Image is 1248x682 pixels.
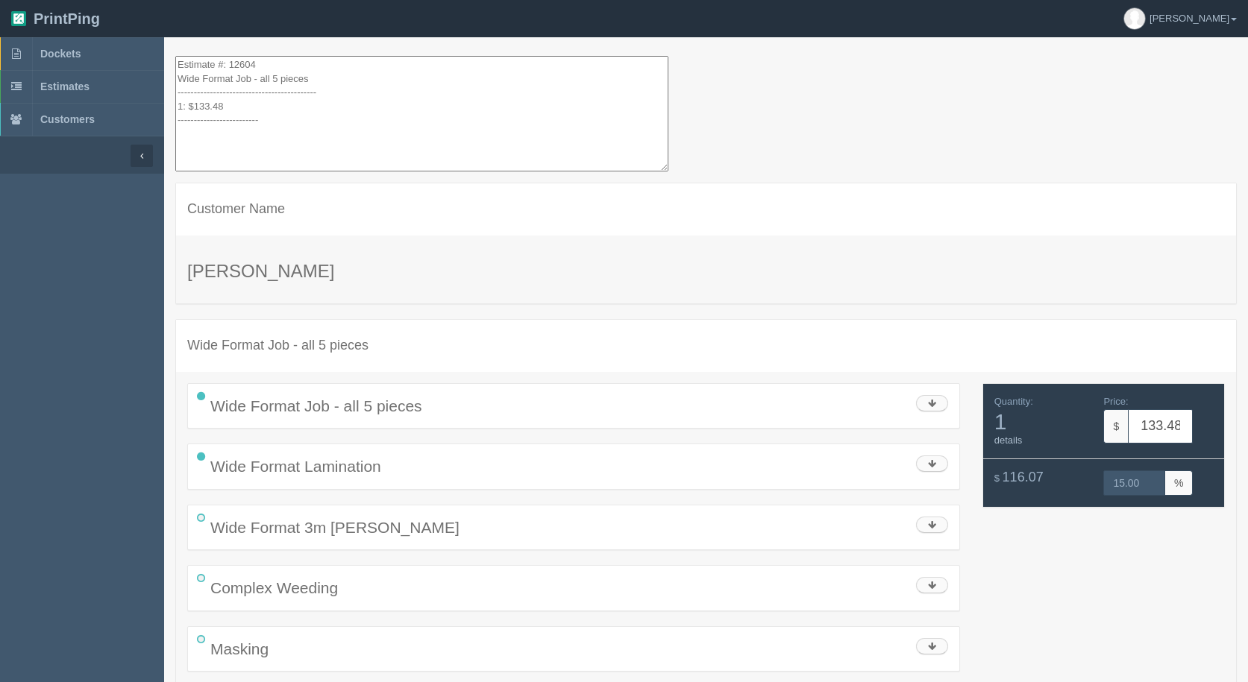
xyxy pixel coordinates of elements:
[994,409,1093,434] span: 1
[1124,8,1145,29] img: avatar_default-7531ab5dedf162e01f1e0bb0964e6a185e93c5c22dfe317fb01d7f8cd2b1632c.jpg
[994,396,1033,407] span: Quantity:
[40,48,81,60] span: Dockets
[175,56,668,171] textarea: Estimate #: 12604 Wide Format Job - all 5 pieces ------------------------------------------- 1: $...
[994,435,1023,446] a: details
[210,397,422,414] span: Wide Format Job - all 5 pieces
[1103,409,1128,443] span: $
[210,579,338,596] span: Complex Weeding
[187,202,1225,217] h4: Customer Name
[11,11,26,26] img: logo-3e63b451c926e2ac314895c53de4908e5d424f24456219fb08d385ab2e579770.png
[994,473,1000,484] span: $
[210,640,269,657] span: Masking
[187,262,1225,281] h3: [PERSON_NAME]
[40,80,90,92] span: Estimates
[40,113,95,125] span: Customers
[187,338,1225,353] h4: Wide Format Job - all 5 pieces
[1003,470,1044,484] span: 116.07
[210,519,460,536] span: Wide Format 3m [PERSON_NAME]
[210,458,381,475] span: Wide Format Lamination
[1103,396,1128,407] span: Price:
[1165,470,1193,496] span: %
